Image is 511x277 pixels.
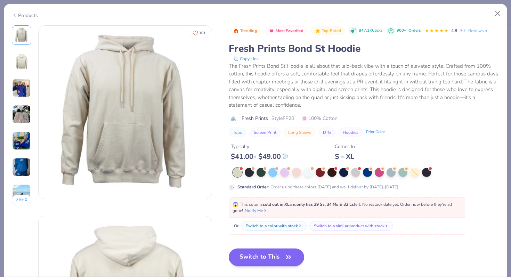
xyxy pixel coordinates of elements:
[335,152,355,161] div: S - XL
[408,28,421,33] span: Orders
[12,158,31,177] img: User generated content
[314,223,384,229] div: Switch to a similar product with stock
[12,184,31,203] img: User generated content
[237,184,269,190] strong: Standard Order :
[229,249,304,266] button: Switch to This
[335,143,355,150] div: Comes In
[229,128,246,137] button: Tops
[397,28,421,34] div: 900+
[284,128,315,137] button: Long Sleeve
[319,128,335,137] button: DTG
[311,26,344,35] button: Badge Button
[232,55,261,62] button: copy to clipboard
[13,53,30,70] img: Back
[237,184,399,190] div: Order using these colors [DATE] and we'll deliver by [DATE]-[DATE].
[240,29,257,33] span: Trending
[12,195,32,205] button: 26+
[359,28,382,34] span: 847.1K Clicks
[13,27,30,43] img: Front
[276,29,303,33] span: Most Favorited
[229,116,238,121] img: brand logo
[302,115,338,122] span: 100% Cotton
[229,62,499,109] div: The Fresh Prints Bond St Hoodie is all about that laid-back vibe with a touch of elevated style. ...
[491,7,504,20] button: Close
[339,128,363,137] button: Hoodies
[231,152,288,161] div: $ 41.00 - $ 49.00
[322,29,341,33] span: Top Rated
[460,27,489,34] a: 30+ Reviews
[246,223,298,229] div: Switch to a color with stock
[199,31,205,35] span: 101
[233,201,238,208] span: 😱
[229,42,499,55] div: Fresh Prints Bond St Hoodie
[242,115,268,122] span: Fresh Prints
[265,26,307,35] button: Badge Button
[233,223,238,229] span: Or
[189,28,209,38] button: Like
[39,26,212,199] img: Front
[451,28,457,33] span: 4.8
[366,129,386,135] div: Print Guide
[315,28,321,34] img: Top Rated sort
[250,128,281,137] button: Screen Print
[12,131,31,150] img: User generated content
[297,202,354,207] strong: only has 29 Ss, 34 Ms & 32 Ls
[12,79,31,97] img: User generated content
[231,143,288,150] div: Typically
[12,105,31,124] img: User generated content
[269,28,274,34] img: Most Favorited sort
[12,12,38,19] div: Products
[309,221,393,231] button: Switch to a similar product with stock
[233,28,239,34] img: Trending sort
[245,207,268,214] button: Notify Me
[229,26,261,35] button: Badge Button
[233,202,452,213] span: This color is and left. No restock date yet. Order now before they're all gone!
[263,202,290,207] strong: sold out in XL
[241,221,307,231] button: Switch to a color with stock
[271,115,294,122] span: Style FP20
[425,25,448,36] div: 4.8 Stars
